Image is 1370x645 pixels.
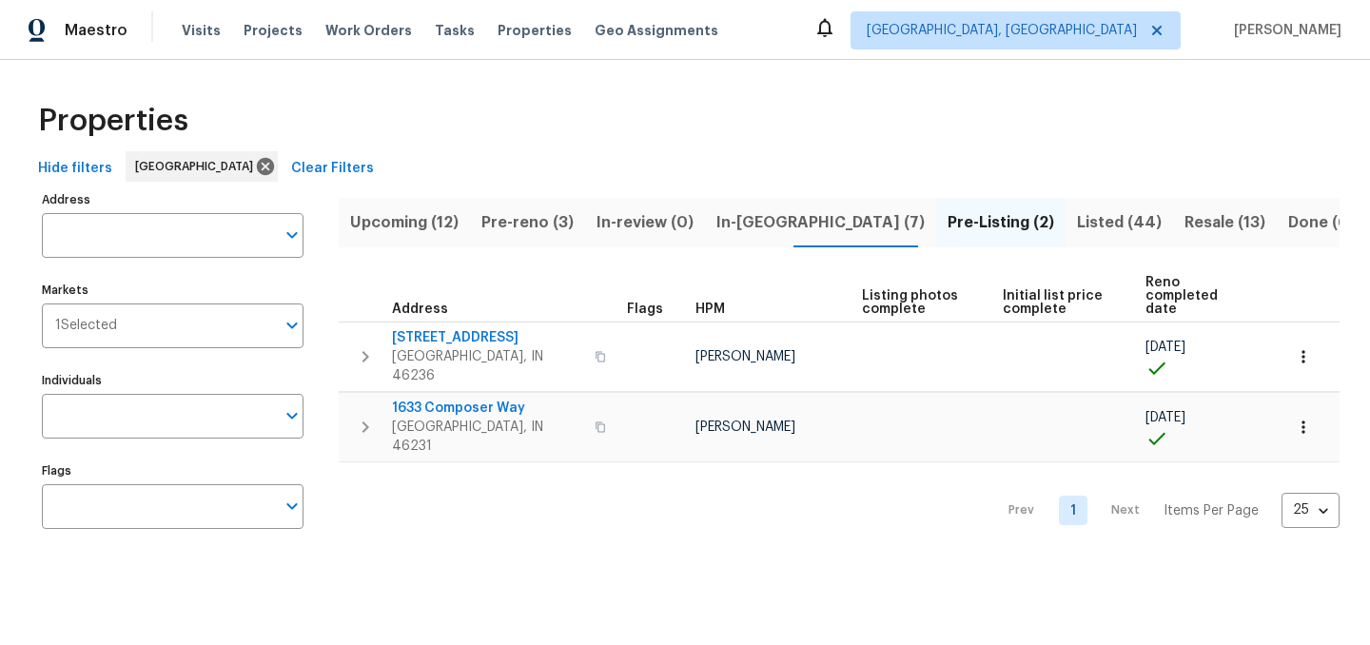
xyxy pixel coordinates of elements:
button: Open [279,493,305,519]
span: Tasks [435,24,475,37]
span: [PERSON_NAME] [695,420,795,434]
span: [PERSON_NAME] [1226,21,1341,40]
label: Markets [42,284,303,296]
label: Address [42,194,303,205]
span: HPM [695,303,725,316]
span: Pre-Listing (2) [948,209,1054,236]
span: [GEOGRAPHIC_DATA] [135,157,261,176]
span: In-review (0) [597,209,694,236]
span: Clear Filters [291,157,374,181]
span: [DATE] [1145,341,1185,354]
button: Clear Filters [284,151,382,186]
span: Properties [498,21,572,40]
span: Upcoming (12) [350,209,459,236]
span: [DATE] [1145,411,1185,424]
nav: Pagination Navigation [990,474,1340,548]
span: Flags [627,303,663,316]
span: Maestro [65,21,127,40]
span: Reno completed date [1145,276,1250,316]
span: Projects [244,21,303,40]
span: [GEOGRAPHIC_DATA], IN 46236 [392,347,583,385]
label: Individuals [42,375,303,386]
span: Visits [182,21,221,40]
span: Hide filters [38,157,112,181]
div: 25 [1282,485,1340,535]
label: Flags [42,465,303,477]
span: Properties [38,111,188,130]
span: [GEOGRAPHIC_DATA], [GEOGRAPHIC_DATA] [867,21,1137,40]
p: Items Per Page [1164,501,1259,520]
span: Geo Assignments [595,21,718,40]
span: Listed (44) [1077,209,1162,236]
span: 1 Selected [55,318,117,334]
span: Initial list price complete [1003,289,1113,316]
button: Open [279,402,305,429]
span: 1633 Composer Way [392,399,583,418]
span: [GEOGRAPHIC_DATA], IN 46231 [392,418,583,456]
button: Open [279,222,305,248]
span: Pre-reno (3) [481,209,574,236]
a: Goto page 1 [1059,496,1087,525]
span: Work Orders [325,21,412,40]
button: Hide filters [30,151,120,186]
span: [PERSON_NAME] [695,350,795,363]
span: Address [392,303,448,316]
span: [STREET_ADDRESS] [392,328,583,347]
button: Open [279,312,305,339]
div: [GEOGRAPHIC_DATA] [126,151,278,182]
span: Resale (13) [1184,209,1265,236]
span: In-[GEOGRAPHIC_DATA] (7) [716,209,925,236]
span: Listing photos complete [862,289,970,316]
